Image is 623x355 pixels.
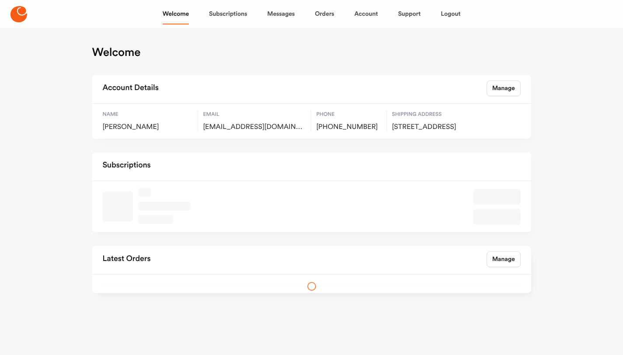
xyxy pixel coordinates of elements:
h2: Account Details [103,80,159,96]
h1: Welcome [92,45,141,59]
a: Support [398,3,421,24]
a: Subscriptions [209,3,247,24]
span: Email [203,111,306,118]
span: Phone [317,111,381,118]
a: Welcome [163,3,189,24]
span: joshschilling@heroesdfw.org [203,123,306,132]
a: Orders [315,3,334,24]
a: Messages [267,3,295,24]
a: Manage [487,80,521,96]
a: Logout [441,3,460,24]
a: Manage [487,251,521,267]
span: Name [103,111,192,118]
span: Shipping Address [392,111,486,118]
span: 7606 Querida Ln., Dallas, US, 75248 [392,123,486,132]
a: Account [354,3,378,24]
h2: Latest Orders [103,251,151,267]
span: [PHONE_NUMBER] [317,123,381,132]
h2: Subscriptions [103,158,151,174]
span: [PERSON_NAME] [103,123,192,132]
